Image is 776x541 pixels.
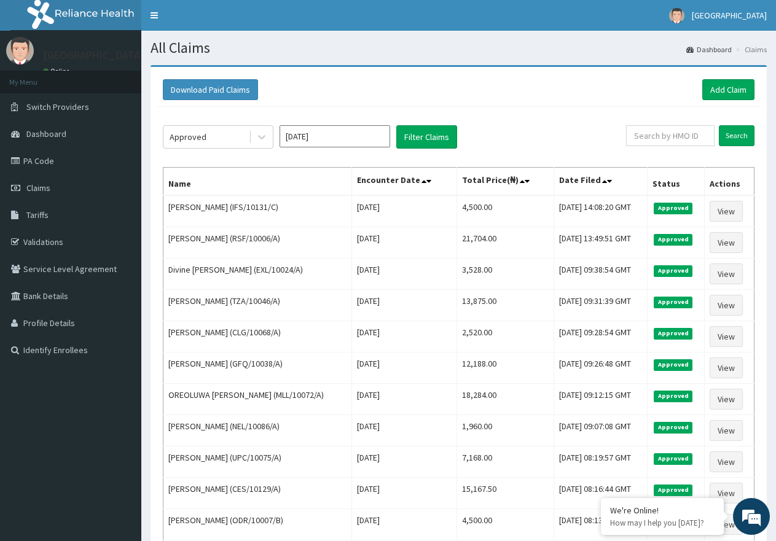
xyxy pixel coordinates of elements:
td: 21,704.00 [457,227,554,259]
button: Filter Claims [396,125,457,149]
p: How may I help you today? [610,518,715,528]
span: Switch Providers [26,101,89,112]
td: [DATE] 08:16:44 GMT [554,478,647,509]
button: Download Paid Claims [163,79,258,100]
td: [DATE] 08:13:45 GMT [554,509,647,540]
td: 4,500.00 [457,195,554,227]
td: [DATE] [352,259,457,290]
span: [GEOGRAPHIC_DATA] [692,10,767,21]
td: 15,167.50 [457,478,554,509]
td: OREOLUWA [PERSON_NAME] (MLL/10072/A) [163,384,352,415]
span: Tariffs [26,209,49,220]
span: Approved [654,234,692,245]
td: 1,960.00 [457,415,554,446]
td: [PERSON_NAME] (UPC/10075/A) [163,446,352,478]
a: View [710,326,743,347]
li: Claims [733,44,767,55]
a: View [710,483,743,504]
a: Online [43,67,73,76]
td: 3,528.00 [457,259,554,290]
td: [PERSON_NAME] (CES/10129/A) [163,478,352,509]
p: [GEOGRAPHIC_DATA] [43,50,144,61]
a: View [710,451,743,472]
h1: All Claims [151,40,767,56]
a: View [710,389,743,410]
div: Approved [170,131,206,143]
img: User Image [6,37,34,64]
td: [DATE] 09:28:54 GMT [554,321,647,352]
input: Search by HMO ID [626,125,715,146]
td: [DATE] 09:07:08 GMT [554,415,647,446]
th: Total Price(₦) [457,168,554,196]
td: Divine [PERSON_NAME] (EXL/10024/A) [163,259,352,290]
th: Name [163,168,352,196]
a: View [710,420,743,441]
th: Actions [705,168,754,196]
td: [DATE] [352,321,457,352]
span: Approved [654,297,692,308]
td: [PERSON_NAME] (TZA/10046/A) [163,290,352,321]
td: [PERSON_NAME] (RSF/10006/A) [163,227,352,259]
span: Approved [654,328,692,339]
span: Approved [654,453,692,464]
td: [DATE] [352,352,457,384]
span: Dashboard [26,128,66,139]
td: [DATE] [352,290,457,321]
td: [DATE] 09:38:54 GMT [554,259,647,290]
th: Encounter Date [352,168,457,196]
td: [DATE] [352,415,457,446]
a: View [710,514,743,535]
td: [DATE] [352,195,457,227]
td: [DATE] 09:12:15 GMT [554,384,647,415]
a: View [710,232,743,253]
td: [DATE] 09:26:48 GMT [554,352,647,384]
td: [DATE] 09:31:39 GMT [554,290,647,321]
td: [PERSON_NAME] (NEL/10086/A) [163,415,352,446]
span: Claims [26,182,50,193]
input: Search [719,125,754,146]
td: [DATE] 14:08:20 GMT [554,195,647,227]
a: View [710,201,743,222]
td: 12,188.00 [457,352,554,384]
td: [PERSON_NAME] (GFQ/10038/A) [163,352,352,384]
a: View [710,357,743,378]
input: Select Month and Year [280,125,390,147]
span: Approved [654,203,692,214]
td: [DATE] 13:49:51 GMT [554,227,647,259]
td: [PERSON_NAME] (IFS/10131/C) [163,195,352,227]
span: Approved [654,265,692,276]
td: 4,500.00 [457,509,554,540]
a: View [710,263,743,284]
td: 18,284.00 [457,384,554,415]
td: [PERSON_NAME] (ODR/10007/B) [163,509,352,540]
th: Date Filed [554,168,647,196]
td: [DATE] [352,509,457,540]
img: User Image [669,8,684,23]
span: Approved [654,422,692,433]
td: [PERSON_NAME] (CLG/10068/A) [163,321,352,352]
a: View [710,295,743,316]
span: Approved [654,359,692,370]
div: We're Online! [610,505,715,516]
td: [DATE] 08:19:57 GMT [554,446,647,478]
span: Approved [654,485,692,496]
th: Status [648,168,705,196]
td: 7,168.00 [457,446,554,478]
td: [DATE] [352,446,457,478]
a: Dashboard [686,44,732,55]
td: 13,875.00 [457,290,554,321]
td: 2,520.00 [457,321,554,352]
span: Approved [654,391,692,402]
td: [DATE] [352,227,457,259]
td: [DATE] [352,478,457,509]
a: Add Claim [702,79,754,100]
td: [DATE] [352,384,457,415]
